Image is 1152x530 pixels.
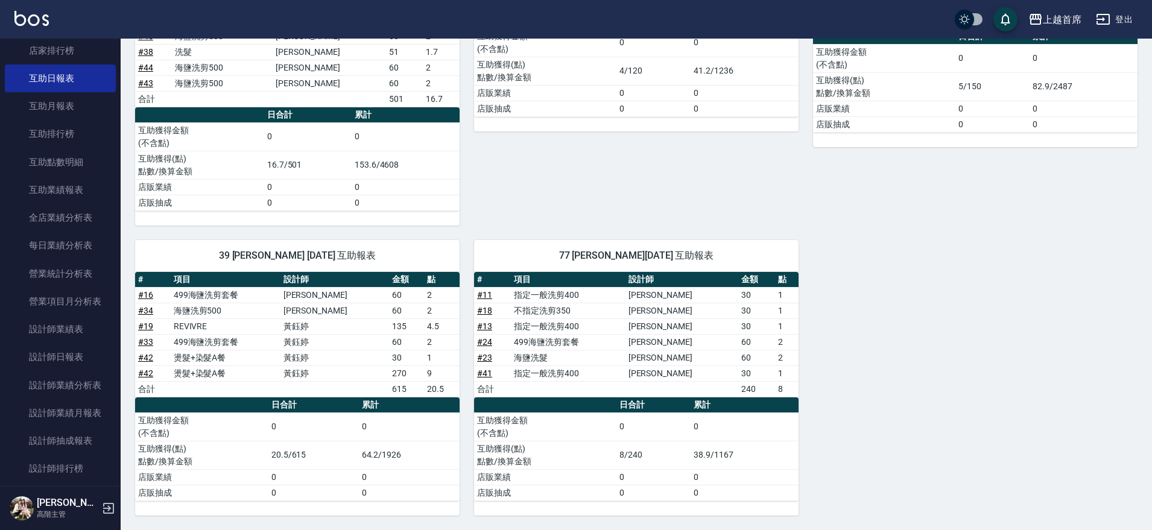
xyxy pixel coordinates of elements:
[1030,116,1138,132] td: 0
[389,381,425,397] td: 615
[264,195,352,210] td: 0
[813,29,1138,133] table: a dense table
[955,44,1030,72] td: 0
[135,91,172,107] td: 合計
[423,91,460,107] td: 16.7
[423,75,460,91] td: 2
[1091,8,1138,31] button: 登出
[138,353,153,362] a: #42
[172,75,273,91] td: 海鹽洗剪500
[5,455,116,482] a: 設計師排行榜
[389,272,425,288] th: 金額
[993,7,1017,31] button: save
[813,116,955,132] td: 店販抽成
[625,318,739,334] td: [PERSON_NAME]
[14,11,49,26] img: Logo
[813,44,955,72] td: 互助獲得金額 (不含點)
[138,368,153,378] a: #42
[138,337,153,347] a: #33
[389,334,425,350] td: 60
[171,318,280,334] td: REVIVRE
[10,496,34,520] img: Person
[135,195,264,210] td: 店販抽成
[352,151,460,179] td: 153.6/4608
[775,381,799,397] td: 8
[474,85,616,101] td: 店販業績
[477,368,492,378] a: #41
[5,204,116,232] a: 全店業績分析表
[625,303,739,318] td: [PERSON_NAME]
[625,334,739,350] td: [PERSON_NAME]
[477,321,492,331] a: #13
[280,365,389,381] td: 黃鈺婷
[37,509,98,520] p: 高階主管
[775,303,799,318] td: 1
[273,60,386,75] td: [PERSON_NAME]
[280,318,389,334] td: 黃鈺婷
[135,107,460,211] table: a dense table
[138,31,153,41] a: #45
[268,397,359,413] th: 日合計
[135,397,460,501] table: a dense table
[616,469,691,485] td: 0
[171,303,280,318] td: 海鹽洗剪500
[474,13,799,117] table: a dense table
[691,412,799,441] td: 0
[424,334,460,350] td: 2
[389,350,425,365] td: 30
[616,397,691,413] th: 日合計
[138,63,153,72] a: #44
[135,485,268,500] td: 店販抽成
[264,151,352,179] td: 16.7/501
[616,412,691,441] td: 0
[135,272,171,288] th: #
[5,232,116,259] a: 每日業績分析表
[691,397,799,413] th: 累計
[1030,44,1138,72] td: 0
[477,290,492,300] a: #11
[135,272,460,397] table: a dense table
[135,179,264,195] td: 店販業績
[691,28,799,57] td: 0
[389,365,425,381] td: 270
[474,412,616,441] td: 互助獲得金額 (不含點)
[474,28,616,57] td: 互助獲得金額 (不含點)
[171,334,280,350] td: 499海鹽洗剪套餐
[386,75,423,91] td: 60
[775,287,799,303] td: 1
[352,107,460,123] th: 累計
[955,116,1030,132] td: 0
[273,75,386,91] td: [PERSON_NAME]
[738,272,775,288] th: 金額
[813,101,955,116] td: 店販業績
[1024,7,1086,32] button: 上越首席
[474,381,511,397] td: 合計
[135,122,264,151] td: 互助獲得金額 (不含點)
[691,485,799,500] td: 0
[171,365,280,381] td: 燙髮+染髮A餐
[474,441,616,469] td: 互助獲得(點) 點數/換算金額
[738,381,775,397] td: 240
[424,272,460,288] th: 點
[511,334,625,350] td: 499海鹽洗剪套餐
[775,272,799,288] th: 點
[135,381,171,397] td: 合計
[5,483,116,511] a: 商品銷售排行榜
[5,427,116,455] a: 設計師抽成報表
[625,272,739,288] th: 設計師
[352,122,460,151] td: 0
[359,485,460,500] td: 0
[138,306,153,315] a: #34
[352,179,460,195] td: 0
[5,92,116,120] a: 互助月報表
[691,85,799,101] td: 0
[616,485,691,500] td: 0
[280,350,389,365] td: 黃鈺婷
[268,485,359,500] td: 0
[264,107,352,123] th: 日合計
[511,272,625,288] th: 項目
[691,469,799,485] td: 0
[775,350,799,365] td: 2
[280,287,389,303] td: [PERSON_NAME]
[264,179,352,195] td: 0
